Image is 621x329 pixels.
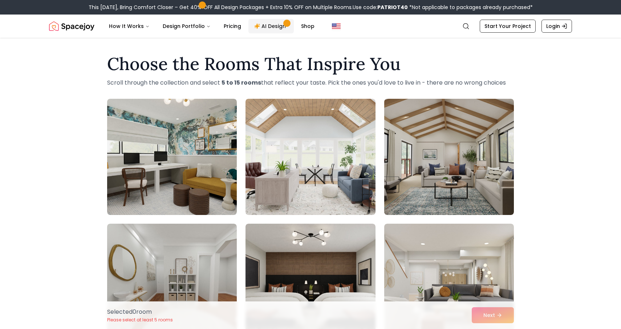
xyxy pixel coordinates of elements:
[332,22,341,31] img: United States
[541,20,572,33] a: Login
[353,4,408,11] span: Use code:
[218,19,247,33] a: Pricing
[103,19,155,33] button: How It Works
[248,19,294,33] a: AI Design
[107,78,514,87] p: Scroll through the collection and select that reflect your taste. Pick the ones you'd love to liv...
[384,99,514,215] img: Room room-3
[245,99,375,215] img: Room room-2
[107,55,514,73] h1: Choose the Rooms That Inspire You
[49,19,94,33] img: Spacejoy Logo
[222,78,261,87] strong: 5 to 15 rooms
[295,19,320,33] a: Shop
[377,4,408,11] b: PATRIOT40
[89,4,533,11] div: This [DATE], Bring Comfort Closer – Get 40% OFF All Design Packages + Extra 10% OFF on Multiple R...
[107,317,173,323] p: Please select at least 5 rooms
[408,4,533,11] span: *Not applicable to packages already purchased*
[103,19,320,33] nav: Main
[107,308,173,316] p: Selected 0 room
[49,19,94,33] a: Spacejoy
[157,19,216,33] button: Design Portfolio
[49,15,572,38] nav: Global
[480,20,536,33] a: Start Your Project
[107,99,237,215] img: Room room-1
